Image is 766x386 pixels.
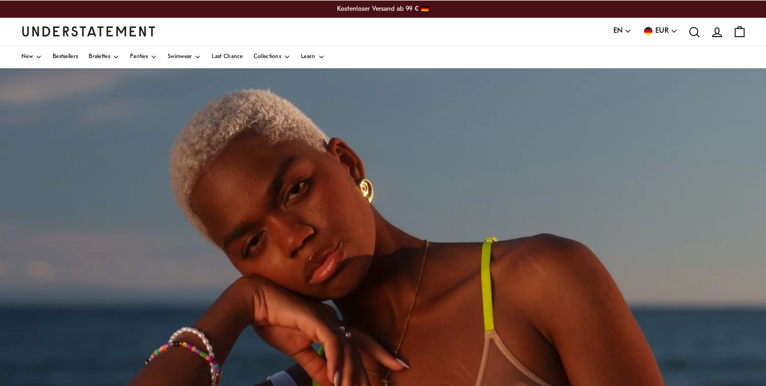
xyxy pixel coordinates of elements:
span: Collections [254,54,281,60]
span: Bestsellers [53,54,78,60]
a: New [22,46,42,68]
a: Bralettes [89,46,119,68]
a: Bestsellers [53,46,78,68]
span: EN [613,25,622,37]
span: EUR [655,25,669,37]
span: Bralettes [89,54,110,60]
a: Last Chance [212,46,242,68]
button: EN [613,25,632,37]
span: Last Chance [212,54,242,60]
a: Panties [130,46,157,68]
a: Understatement Homepage [22,26,156,36]
a: Swimwear [168,46,201,68]
span: Swimwear [168,54,192,60]
a: Learn [301,46,325,68]
p: Kostenloser Versand ab 99 € 🇩🇪 [302,2,464,16]
a: Collections [254,46,290,68]
span: New [22,54,33,60]
span: Learn [301,54,316,60]
button: EUR [642,25,678,37]
span: Panties [130,54,148,60]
